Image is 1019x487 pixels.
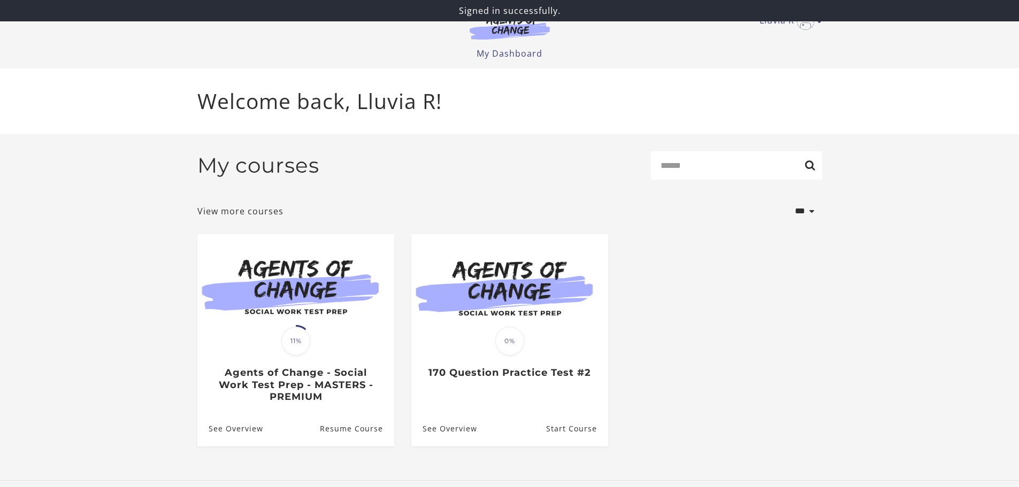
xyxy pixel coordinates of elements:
h3: 170 Question Practice Test #2 [423,367,596,379]
a: Agents of Change - Social Work Test Prep - MASTERS - PREMIUM: Resume Course [319,411,394,446]
a: 170 Question Practice Test #2: See Overview [411,411,477,446]
a: 170 Question Practice Test #2: Resume Course [546,411,608,446]
a: Toggle menu [760,13,817,30]
h2: My courses [197,153,319,178]
a: Agents of Change - Social Work Test Prep - MASTERS - PREMIUM: See Overview [197,411,263,446]
a: My Dashboard [477,48,542,59]
img: Agents of Change Logo [458,15,561,40]
h3: Agents of Change - Social Work Test Prep - MASTERS - PREMIUM [209,367,382,403]
a: View more courses [197,205,284,218]
span: 11% [281,327,310,355]
span: 0% [495,327,524,355]
p: Signed in successfully. [4,4,1015,17]
p: Welcome back, Lluvia R! [197,86,822,117]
